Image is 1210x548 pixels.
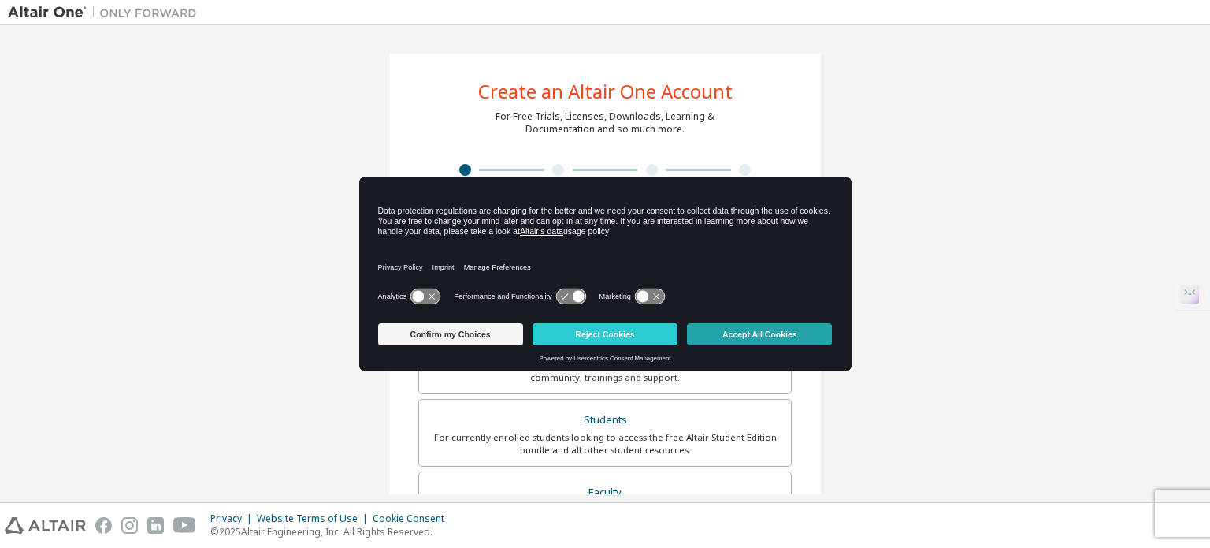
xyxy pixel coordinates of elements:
div: Cookie Consent [373,513,454,525]
div: Create an Altair One Account [478,82,733,101]
p: © 2025 Altair Engineering, Inc. All Rights Reserved. [210,525,454,539]
img: instagram.svg [121,517,138,534]
div: For currently enrolled students looking to access the free Altair Student Edition bundle and all ... [429,431,781,457]
img: youtube.svg [173,517,196,534]
div: Privacy [210,513,257,525]
div: Faculty [429,482,781,504]
img: altair_logo.svg [5,517,86,534]
div: Students [429,409,781,431]
div: Website Terms of Use [257,513,373,525]
img: linkedin.svg [147,517,164,534]
img: facebook.svg [95,517,112,534]
img: Altair One [8,5,205,21]
div: For Free Trials, Licenses, Downloads, Learning & Documentation and so much more. [496,110,714,136]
